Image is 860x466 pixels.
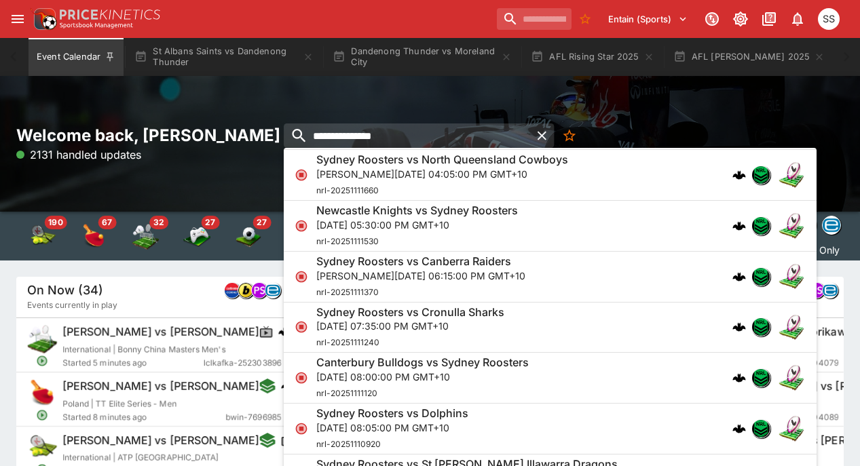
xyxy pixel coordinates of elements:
[665,38,834,76] button: AFL [PERSON_NAME] 2025
[126,38,322,76] button: St Albans Saints vs Dandenong Thunder
[278,325,292,338] img: logo-cerberus.svg
[785,7,810,31] button: Notifications
[27,378,57,408] img: table_tennis.png
[44,216,67,229] span: 190
[316,269,525,283] p: [PERSON_NAME][DATE] 06:15:00 PM GMT+10
[235,222,262,250] img: soccer
[252,283,267,298] img: pandascore.png
[732,371,746,385] div: cerberus
[574,8,596,30] button: No Bookmarks
[238,283,253,298] img: bwin.png
[149,216,168,229] span: 32
[316,218,518,232] p: [DATE] 05:30:00 PM GMT+10
[759,410,838,424] span: lclkafka-252304089
[62,398,176,408] span: Poland | TT Elite Series - Men
[251,282,267,298] div: pandascore
[751,317,770,336] div: nrl
[224,282,240,298] div: lclkafka
[225,283,240,298] img: lclkafka.png
[278,325,292,338] div: cerberus
[98,216,116,229] span: 67
[752,369,770,387] img: nrl.png
[183,222,210,250] img: esports
[316,236,379,246] span: nrl-20251111530
[814,4,844,34] button: Sam Somerville
[316,254,511,269] h6: Sydney Roosters vs Canberra Raiders
[822,282,838,298] div: betradar
[751,216,770,235] div: nrl
[225,410,281,424] span: bwin-7696985
[60,22,133,28] img: Sportsbook Management
[728,7,753,31] button: Toggle light/dark mode
[265,283,280,298] img: betradar.png
[295,422,308,435] svg: Closed
[30,5,57,33] img: PriceKinetics Logo
[316,185,379,195] span: nrl-20251111660
[265,282,281,298] div: betradar
[29,222,56,250] div: Tennis
[16,147,141,163] p: 2131 handled updates
[316,370,529,384] p: [DATE] 08:00:00 PM GMT+10
[281,379,295,393] div: cerberus
[316,406,468,421] h6: Sydney Roosters vs Dolphins
[27,432,57,462] img: tennis.png
[779,415,806,442] img: rugby_league.png
[316,287,379,297] span: nrl-20251111370
[822,216,841,235] div: betradar
[29,38,124,76] button: Event Calendar
[27,324,57,353] img: badminton.png
[316,305,504,319] h6: Sydney Roosters vs Cronulla Sharks
[751,267,770,286] div: nrl
[751,166,770,185] div: nrl
[600,8,696,30] button: Select Tenant
[62,410,225,424] span: Started 8 minutes ago
[295,320,308,334] svg: Closed
[316,319,504,333] p: [DATE] 07:35:00 PM GMT+10
[132,222,159,250] div: Badminton
[201,216,219,229] span: 27
[779,212,806,239] img: rugby_league.png
[295,219,308,233] svg: Closed
[5,7,30,31] button: open drawer
[295,270,308,284] svg: Closed
[751,368,770,387] div: nrl
[732,320,746,334] div: cerberus
[62,452,219,463] span: International | ATP [GEOGRAPHIC_DATA]
[732,270,746,284] div: cerberus
[238,282,254,298] div: bwin
[732,371,746,385] img: logo-cerberus.svg
[751,419,770,438] div: nrl
[29,222,56,250] img: tennis
[757,7,781,31] button: Documentation
[60,9,160,20] img: PriceKinetics
[324,38,520,76] button: Dandenong Thunder vs Moreland City
[295,371,308,385] svg: Closed
[62,344,225,354] span: International | Bonny China Masters Men's
[497,8,572,30] input: search
[752,217,770,235] img: nrl.png
[36,409,48,421] svg: Open
[62,433,259,448] h6: [PERSON_NAME] vs [PERSON_NAME]
[700,7,724,31] button: Connected to PK
[732,168,746,182] div: cerberus
[62,325,259,339] h6: [PERSON_NAME] vs [PERSON_NAME]
[779,161,806,189] img: rugby_league.png
[253,216,271,229] span: 27
[752,268,770,286] img: nrl.png
[558,123,582,148] button: No Bookmarks
[316,439,381,449] span: nrl-20251110920
[823,283,838,298] img: betradar.png
[732,168,746,182] img: logo-cerberus.svg
[316,355,529,370] h6: Canterbury Bulldogs vs Sydney Roosters
[823,216,840,234] img: betradar.png
[16,212,584,260] div: Event type filters
[62,356,203,370] span: Started 5 minutes ago
[295,168,308,182] svg: Closed
[732,219,746,233] img: logo-cerberus.svg
[316,203,518,218] h6: Newcastle Knights vs Sydney Roosters
[779,364,806,391] img: rugby_league.png
[732,422,746,435] div: cerberus
[281,379,295,393] img: logo-cerberus.svg
[732,270,746,284] img: logo-cerberus.svg
[80,222,107,250] img: table_tennis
